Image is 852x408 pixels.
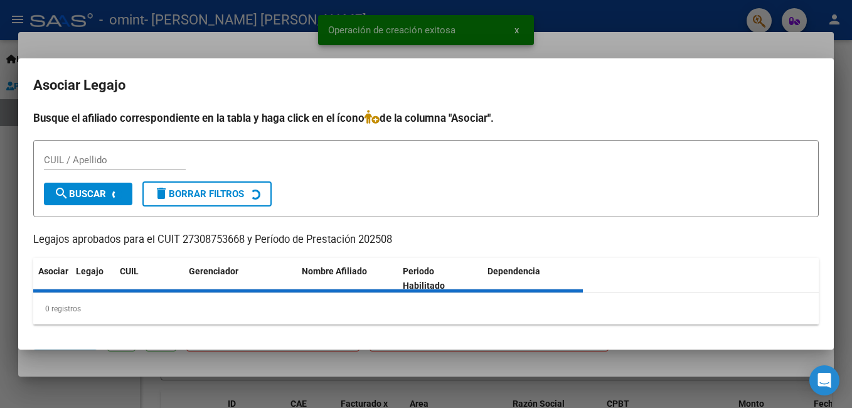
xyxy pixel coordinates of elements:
[33,232,819,248] p: Legajos aprobados para el CUIT 27308753668 y Período de Prestación 202508
[297,258,398,299] datatable-header-cell: Nombre Afiliado
[38,266,68,276] span: Asociar
[33,73,819,97] h2: Asociar Legajo
[33,110,819,126] h4: Busque el afiliado correspondiente en la tabla y haga click en el ícono de la columna "Asociar".
[809,365,839,395] div: Open Intercom Messenger
[33,258,71,299] datatable-header-cell: Asociar
[184,258,297,299] datatable-header-cell: Gerenciador
[71,258,115,299] datatable-header-cell: Legajo
[54,186,69,201] mat-icon: search
[154,186,169,201] mat-icon: delete
[302,266,367,276] span: Nombre Afiliado
[154,188,244,200] span: Borrar Filtros
[115,258,184,299] datatable-header-cell: CUIL
[189,266,238,276] span: Gerenciador
[403,266,445,291] span: Periodo Habilitado
[44,183,132,205] button: Buscar
[398,258,482,299] datatable-header-cell: Periodo Habilitado
[76,266,104,276] span: Legajo
[482,258,583,299] datatable-header-cell: Dependencia
[33,293,819,325] div: 0 registros
[142,181,272,207] button: Borrar Filtros
[120,266,139,276] span: CUIL
[487,266,540,276] span: Dependencia
[54,188,106,200] span: Buscar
